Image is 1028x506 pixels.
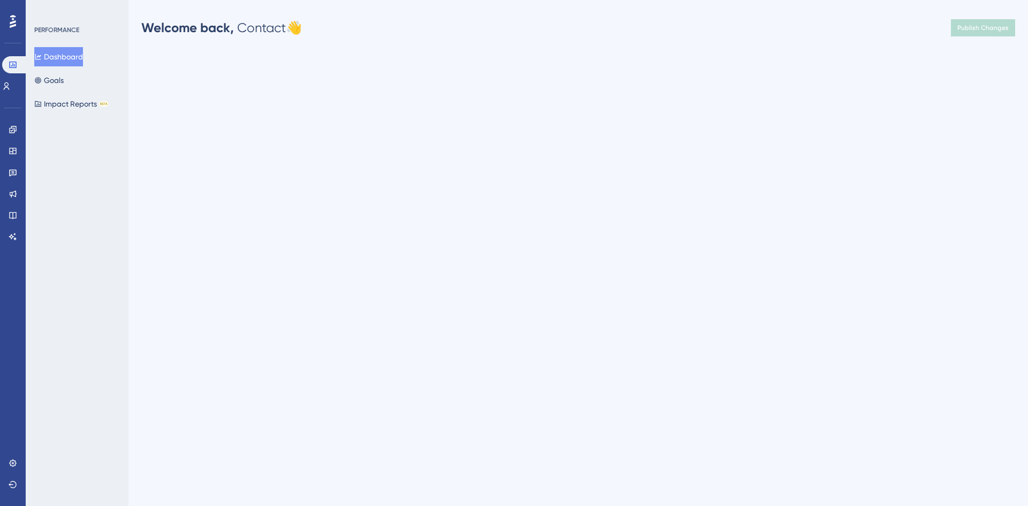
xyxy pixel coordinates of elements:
div: BETA [99,101,109,107]
button: Goals [34,71,64,90]
span: Publish Changes [957,24,1009,32]
button: Publish Changes [951,19,1015,36]
span: Welcome back, [141,20,234,35]
div: PERFORMANCE [34,26,79,34]
button: Dashboard [34,47,83,66]
button: Impact ReportsBETA [34,94,109,114]
div: Contact 👋 [141,19,302,36]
